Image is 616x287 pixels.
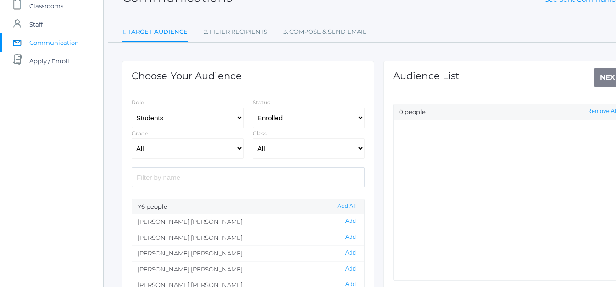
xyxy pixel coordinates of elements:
[283,23,366,41] a: 3. Compose & Send Email
[29,52,69,70] span: Apply / Enroll
[132,230,364,246] li: [PERSON_NAME] [PERSON_NAME]
[122,23,188,43] a: 1. Target Audience
[343,217,359,225] button: Add
[343,249,359,257] button: Add
[253,99,270,106] label: Status
[132,167,365,187] input: Filter by name
[132,99,144,106] label: Role
[132,214,364,230] li: [PERSON_NAME] [PERSON_NAME]
[253,130,267,137] label: Class
[343,265,359,273] button: Add
[335,202,359,210] button: Add All
[132,245,364,261] li: [PERSON_NAME] [PERSON_NAME]
[393,70,460,81] h1: Audience List
[29,33,79,52] span: Communication
[204,23,267,41] a: 2. Filter Recipients
[343,233,359,241] button: Add
[132,130,148,137] label: Grade
[29,15,43,33] span: Staff
[132,199,364,215] div: 76 people
[132,261,364,277] li: [PERSON_NAME] [PERSON_NAME]
[132,70,242,81] h1: Choose Your Audience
